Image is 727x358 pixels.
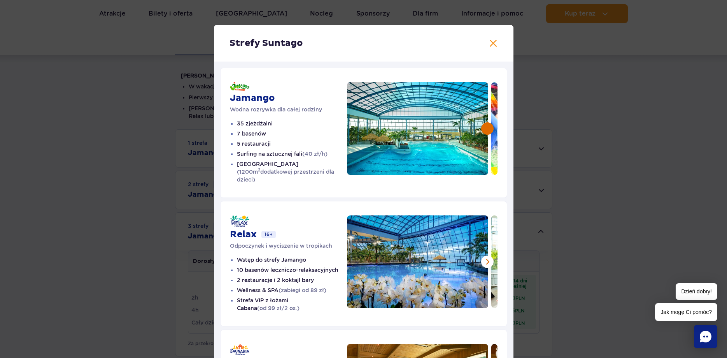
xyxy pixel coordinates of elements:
li: 35 zjeżdżalni [237,120,347,127]
img: Przestronny kryty basen z falą, otoczony palmami [347,82,489,175]
img: Kryty basen otoczony białymi orchideami i palmami, z widokiem na niebo o zmierzchu [347,215,489,308]
span: Jak mogę Ci pomóc? [655,303,717,321]
span: (1200m dodatkowej przestrzeni dla dzieci) [237,169,334,183]
span: 16+ [261,231,276,238]
li: Surfing na sztucznej fali [237,150,347,158]
img: Relax - Suntago [230,215,249,227]
h3: Jamango [230,92,347,104]
li: [GEOGRAPHIC_DATA] [237,160,347,183]
span: (40 zł/h) [302,151,328,157]
span: (od 99 zł/2 os.) [257,305,300,311]
span: (zabiegi od 89 zł) [279,287,326,293]
li: Wstęp do strefy Jamango [237,256,347,264]
li: Strefa VIP z łożami Cabana [237,296,347,312]
li: 7 basenów [237,130,347,138]
li: 5 restauracji [237,140,347,148]
p: Wodna rozrywka dla całej rodziny [230,106,347,113]
li: 2 restauracje i 2 koktajl bary [237,276,347,284]
p: Odpoczynek i wyciszenie w tropikach [230,242,347,250]
sup: 2 [258,168,260,173]
div: Chat [694,325,717,348]
li: 10 basenów leczniczo-relaksacyjnych [237,266,347,274]
h2: Strefy Suntago [229,37,498,49]
span: Dzień dobry! [676,283,717,300]
img: Saunaria - Suntago [230,344,249,355]
h3: Relax [230,229,257,240]
img: Jamango - Water Jungle [230,82,249,91]
li: Wellness & SPA [237,286,347,294]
